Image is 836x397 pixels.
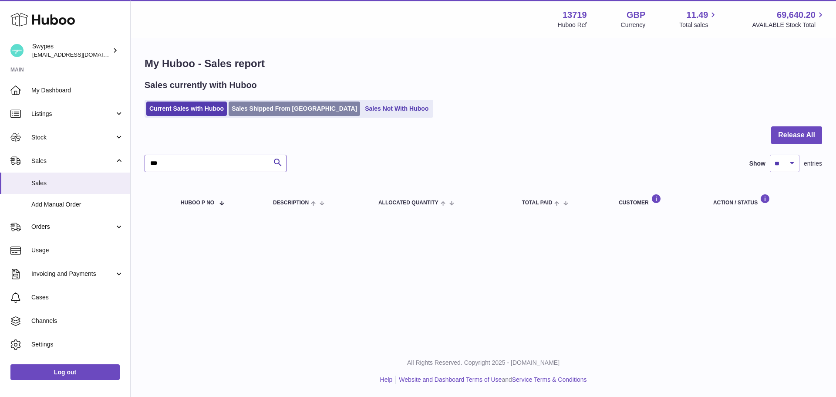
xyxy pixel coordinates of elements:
[777,9,816,21] span: 69,640.20
[10,364,120,380] a: Log out
[31,340,124,349] span: Settings
[679,21,718,29] span: Total sales
[31,246,124,254] span: Usage
[749,159,765,168] label: Show
[31,270,115,278] span: Invoicing and Payments
[713,194,813,206] div: Action / Status
[10,44,24,57] img: internalAdmin-13719@internal.huboo.com
[32,42,111,59] div: Swypes
[31,110,115,118] span: Listings
[399,376,502,383] a: Website and Dashboard Terms of Use
[31,157,115,165] span: Sales
[804,159,822,168] span: entries
[378,200,438,206] span: ALLOCATED Quantity
[138,359,829,367] p: All Rights Reserved. Copyright 2025 - [DOMAIN_NAME]
[31,223,115,231] span: Orders
[146,102,227,116] a: Current Sales with Huboo
[31,133,115,142] span: Stock
[145,79,257,91] h2: Sales currently with Huboo
[31,317,124,325] span: Channels
[32,51,128,58] span: [EMAIL_ADDRESS][DOMAIN_NAME]
[679,9,718,29] a: 11.49 Total sales
[686,9,708,21] span: 11.49
[752,9,826,29] a: 69,640.20 AVAILABLE Stock Total
[229,102,360,116] a: Sales Shipped From [GEOGRAPHIC_DATA]
[558,21,587,29] div: Huboo Ref
[771,126,822,144] button: Release All
[273,200,309,206] span: Description
[512,376,587,383] a: Service Terms & Conditions
[145,57,822,71] h1: My Huboo - Sales report
[31,179,124,187] span: Sales
[619,194,696,206] div: Customer
[563,9,587,21] strong: 13719
[31,293,124,302] span: Cases
[31,200,124,209] span: Add Manual Order
[380,376,393,383] a: Help
[31,86,124,95] span: My Dashboard
[181,200,214,206] span: Huboo P no
[627,9,645,21] strong: GBP
[621,21,646,29] div: Currency
[522,200,553,206] span: Total paid
[396,376,587,384] li: and
[362,102,431,116] a: Sales Not With Huboo
[752,21,826,29] span: AVAILABLE Stock Total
